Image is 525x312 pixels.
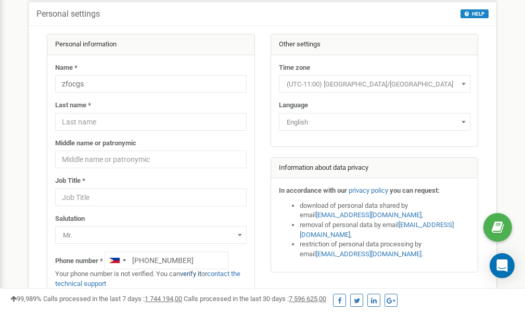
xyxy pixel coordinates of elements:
[55,151,247,168] input: Middle name or patronymic
[279,113,470,131] span: English
[349,186,388,194] a: privacy policy
[271,158,478,179] div: Information about data privacy
[105,252,129,269] div: Telephone country code
[55,176,85,186] label: Job Title *
[271,34,478,55] div: Other settings
[283,115,467,130] span: English
[283,77,467,92] span: (UTC-11:00) Pacific/Midway
[279,75,470,93] span: (UTC-11:00) Pacific/Midway
[279,186,347,194] strong: In accordance with our
[390,186,440,194] strong: you can request:
[279,101,308,110] label: Language
[43,295,182,303] span: Calls processed in the last 7 days :
[55,214,85,224] label: Salutation
[55,269,247,289] p: Your phone number is not verified. You can or
[55,75,247,93] input: Name
[55,189,247,206] input: Job Title
[55,101,91,110] label: Last name *
[105,252,228,269] input: +1-800-555-55-55
[55,113,247,131] input: Last name
[180,270,201,278] a: verify it
[59,228,243,243] span: Mr.
[55,256,103,266] label: Phone number *
[55,139,136,148] label: Middle name or patronymic
[300,240,470,259] li: restriction of personal data processing by email .
[10,295,42,303] span: 99,989%
[55,270,240,288] a: contact the technical support
[36,9,100,19] h5: Personal settings
[316,211,421,219] a: [EMAIL_ADDRESS][DOMAIN_NAME]
[47,34,254,55] div: Personal information
[316,250,421,258] a: [EMAIL_ADDRESS][DOMAIN_NAME]
[145,295,182,303] u: 1 744 194,00
[490,253,515,278] div: Open Intercom Messenger
[55,226,247,244] span: Mr.
[300,220,470,240] li: removal of personal data by email ,
[55,63,78,73] label: Name *
[279,63,310,73] label: Time zone
[300,221,454,239] a: [EMAIL_ADDRESS][DOMAIN_NAME]
[460,9,489,18] button: HELP
[184,295,326,303] span: Calls processed in the last 30 days :
[289,295,326,303] u: 7 596 625,00
[300,201,470,220] li: download of personal data shared by email ,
